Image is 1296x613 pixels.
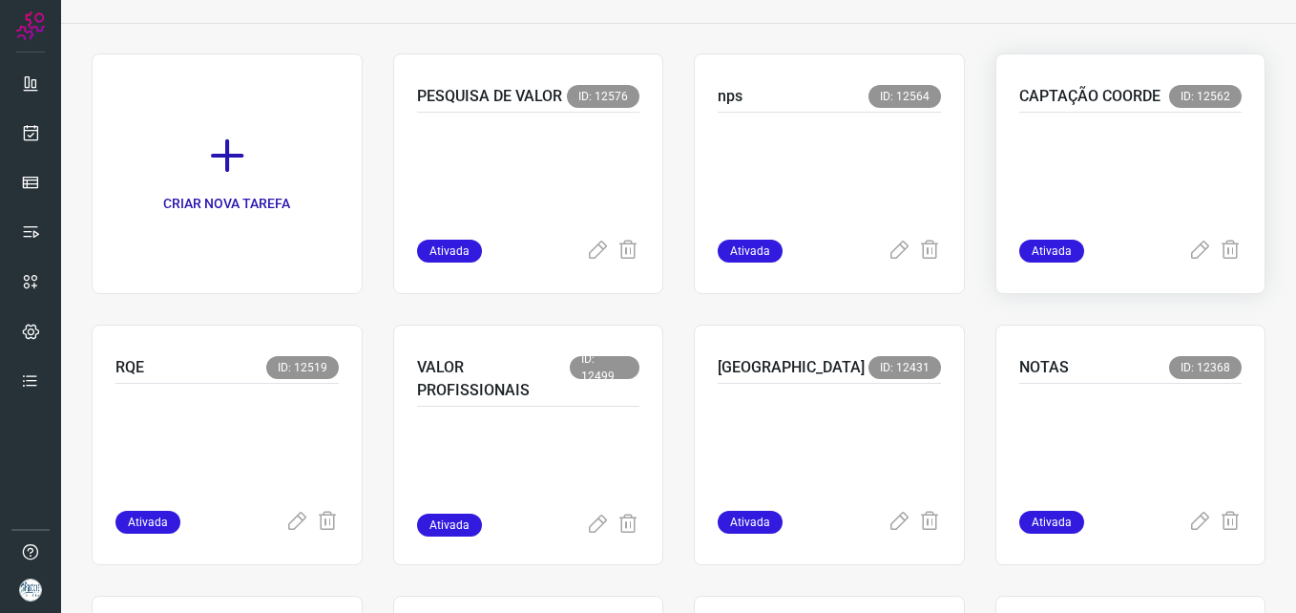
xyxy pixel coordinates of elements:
span: Ativada [718,240,783,263]
span: Ativada [1019,511,1084,534]
p: NOTAS [1019,356,1069,379]
span: Ativada [115,511,180,534]
span: ID: 12499 [570,356,639,379]
p: VALOR PROFISSIONAIS [417,356,571,402]
span: ID: 12562 [1169,85,1242,108]
span: ID: 12519 [266,356,339,379]
span: Ativada [1019,240,1084,263]
span: Ativada [718,511,783,534]
p: CAPTAÇÃO COORDE [1019,85,1160,108]
img: 2df383a8bc393265737507963739eb71.PNG [19,579,42,602]
span: ID: 12431 [868,356,941,379]
p: nps [718,85,742,108]
img: Logo [16,11,45,40]
span: ID: 12576 [567,85,639,108]
span: ID: 12368 [1169,356,1242,379]
p: [GEOGRAPHIC_DATA] [718,356,865,379]
a: CRIAR NOVA TAREFA [92,53,363,294]
p: PESQUISA DE VALOR [417,85,562,108]
span: ID: 12564 [868,85,941,108]
span: Ativada [417,240,482,263]
p: CRIAR NOVA TAREFA [163,194,290,214]
p: RQE [115,356,144,379]
span: Ativada [417,514,482,537]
